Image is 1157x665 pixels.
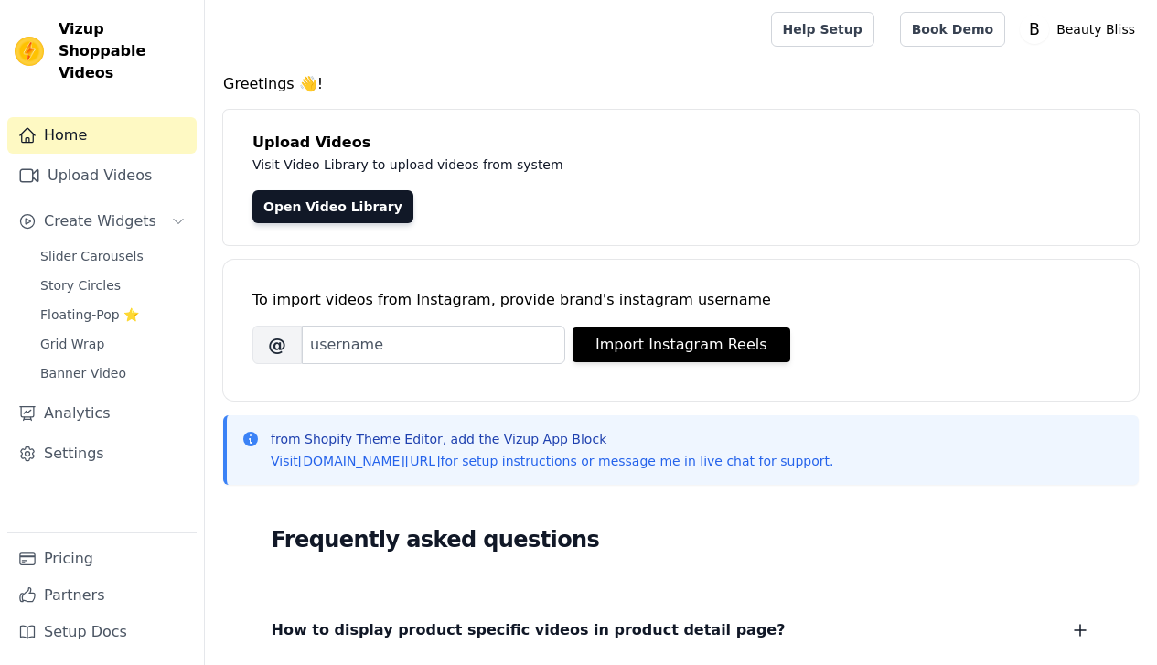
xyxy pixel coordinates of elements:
[7,541,197,577] a: Pricing
[29,243,197,269] a: Slider Carousels
[29,302,197,327] a: Floating-Pop ⭐
[7,614,197,650] a: Setup Docs
[7,395,197,432] a: Analytics
[272,617,786,643] span: How to display product specific videos in product detail page?
[252,289,1109,311] div: To import videos from Instagram, provide brand's instagram username
[298,454,441,468] a: [DOMAIN_NAME][URL]
[900,12,1005,47] a: Book Demo
[272,521,1091,558] h2: Frequently asked questions
[271,452,833,470] p: Visit for setup instructions or message me in live chat for support.
[44,210,156,232] span: Create Widgets
[252,326,302,364] span: @
[40,247,144,265] span: Slider Carousels
[40,276,121,295] span: Story Circles
[40,306,139,324] span: Floating-Pop ⭐
[573,327,790,362] button: Import Instagram Reels
[271,430,833,448] p: from Shopify Theme Editor, add the Vizup App Block
[7,157,197,194] a: Upload Videos
[29,360,197,386] a: Banner Video
[7,203,197,240] button: Create Widgets
[252,190,413,223] a: Open Video Library
[7,435,197,472] a: Settings
[1020,13,1142,46] button: B Beauty Bliss
[59,18,189,84] span: Vizup Shoppable Videos
[40,335,104,353] span: Grid Wrap
[252,132,1109,154] h4: Upload Videos
[29,273,197,298] a: Story Circles
[771,12,874,47] a: Help Setup
[272,617,1091,643] button: How to display product specific videos in product detail page?
[7,577,197,614] a: Partners
[1029,20,1040,38] text: B
[302,326,565,364] input: username
[15,37,44,66] img: Vizup
[1049,13,1142,46] p: Beauty Bliss
[40,364,126,382] span: Banner Video
[252,154,1072,176] p: Visit Video Library to upload videos from system
[7,117,197,154] a: Home
[29,331,197,357] a: Grid Wrap
[223,73,1139,95] h4: Greetings 👋!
